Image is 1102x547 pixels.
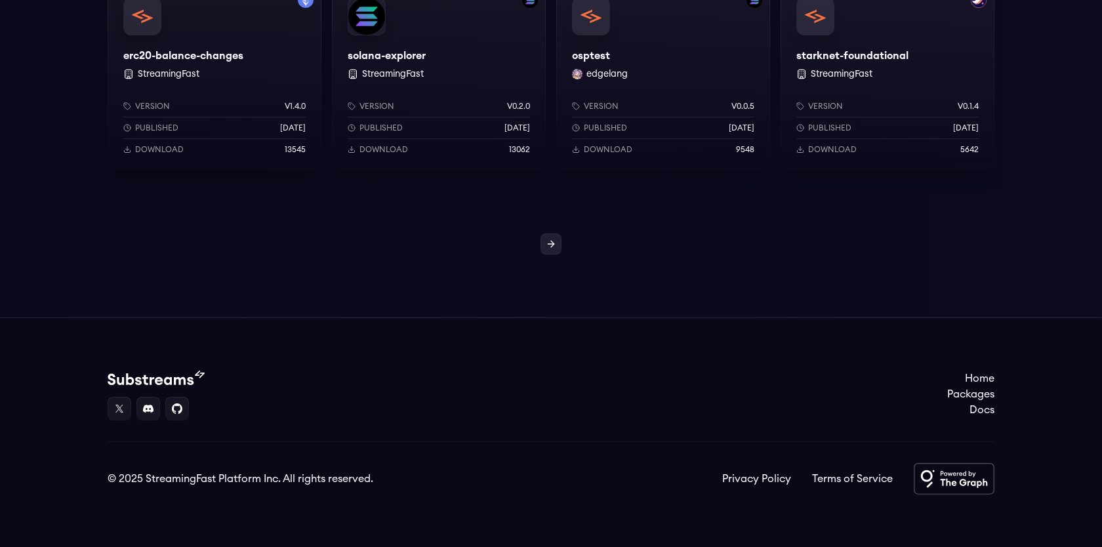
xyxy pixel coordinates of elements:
p: [DATE] [953,123,979,133]
p: 5642 [960,144,979,155]
a: Privacy Policy [722,471,791,487]
div: © 2025 StreamingFast Platform Inc. All rights reserved. [108,471,373,487]
img: Powered by The Graph [914,463,994,495]
img: Substream's logo [108,371,205,386]
a: Terms of Service [812,471,893,487]
p: 9548 [736,144,754,155]
button: StreamingFast [362,68,424,81]
p: [DATE] [280,123,306,133]
p: Version [359,101,394,111]
p: 13545 [285,144,306,155]
a: Home [947,371,994,386]
p: Version [808,101,843,111]
p: v0.0.5 [731,101,754,111]
p: Published [808,123,851,133]
p: Download [584,144,632,155]
p: Version [135,101,170,111]
p: Published [359,123,403,133]
p: 13062 [509,144,530,155]
p: Download [808,144,857,155]
p: v1.4.0 [285,101,306,111]
a: Packages [947,386,994,402]
button: StreamingFast [811,68,872,81]
p: Download [135,144,184,155]
p: v0.1.4 [958,101,979,111]
p: Download [359,144,408,155]
button: edgelang [586,68,628,81]
p: [DATE] [729,123,754,133]
a: Docs [947,402,994,418]
p: Version [584,101,619,111]
button: StreamingFast [138,68,199,81]
p: [DATE] [504,123,530,133]
p: Published [584,123,627,133]
p: Published [135,123,178,133]
p: v0.2.0 [507,101,530,111]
